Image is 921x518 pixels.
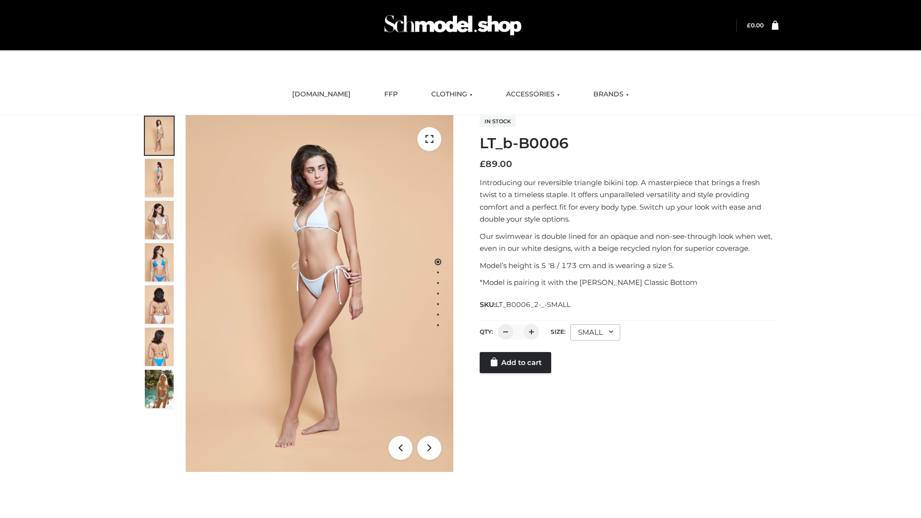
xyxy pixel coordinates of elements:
img: ArielClassicBikiniTop_CloudNine_AzureSky_OW114ECO_3-scaled.jpg [145,201,174,239]
img: ArielClassicBikiniTop_CloudNine_AzureSky_OW114ECO_8-scaled.jpg [145,328,174,366]
p: Introducing our reversible triangle bikini top. A masterpiece that brings a fresh twist to a time... [480,177,779,225]
label: Size: [551,328,566,335]
p: Model’s height is 5 ‘8 / 173 cm and is wearing a size S. [480,259,779,272]
span: LT_B0006_2-_-SMALL [496,300,570,309]
a: ACCESSORIES [499,84,567,105]
a: BRANDS [586,84,636,105]
p: *Model is pairing it with the [PERSON_NAME] Classic Bottom [480,276,779,289]
img: Schmodel Admin 964 [381,6,525,44]
a: £0.00 [747,22,764,29]
bdi: 89.00 [480,159,512,169]
a: CLOTHING [424,84,480,105]
a: FFP [377,84,405,105]
span: £ [480,159,485,169]
div: SMALL [570,324,620,341]
img: ArielClassicBikiniTop_CloudNine_AzureSky_OW114ECO_1-scaled.jpg [145,117,174,155]
bdi: 0.00 [747,22,764,29]
img: ArielClassicBikiniTop_CloudNine_AzureSky_OW114ECO_7-scaled.jpg [145,285,174,324]
a: [DOMAIN_NAME] [285,84,358,105]
span: £ [747,22,751,29]
label: QTY: [480,328,493,335]
span: In stock [480,116,516,127]
img: Arieltop_CloudNine_AzureSky2.jpg [145,370,174,408]
span: SKU: [480,299,571,310]
h1: LT_b-B0006 [480,135,779,152]
img: ArielClassicBikiniTop_CloudNine_AzureSky_OW114ECO_2-scaled.jpg [145,159,174,197]
a: Add to cart [480,352,551,373]
p: Our swimwear is double lined for an opaque and non-see-through look when wet, even in our white d... [480,230,779,255]
img: ArielClassicBikiniTop_CloudNine_AzureSky_OW114ECO_4-scaled.jpg [145,243,174,282]
img: ArielClassicBikiniTop_CloudNine_AzureSky_OW114ECO_1 [186,115,453,472]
